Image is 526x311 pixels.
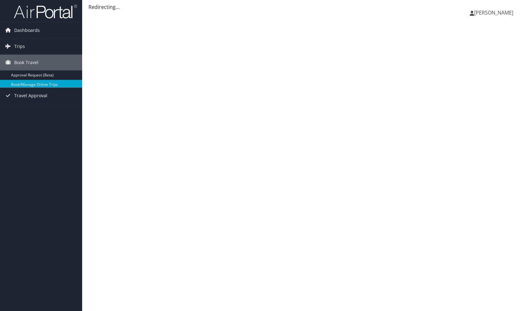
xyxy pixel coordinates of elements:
[14,4,77,19] img: airportal-logo.png
[14,55,39,70] span: Book Travel
[88,3,520,11] div: Redirecting...
[470,3,520,22] a: [PERSON_NAME]
[14,22,40,38] span: Dashboards
[14,39,25,54] span: Trips
[474,9,513,16] span: [PERSON_NAME]
[14,88,47,104] span: Travel Approval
